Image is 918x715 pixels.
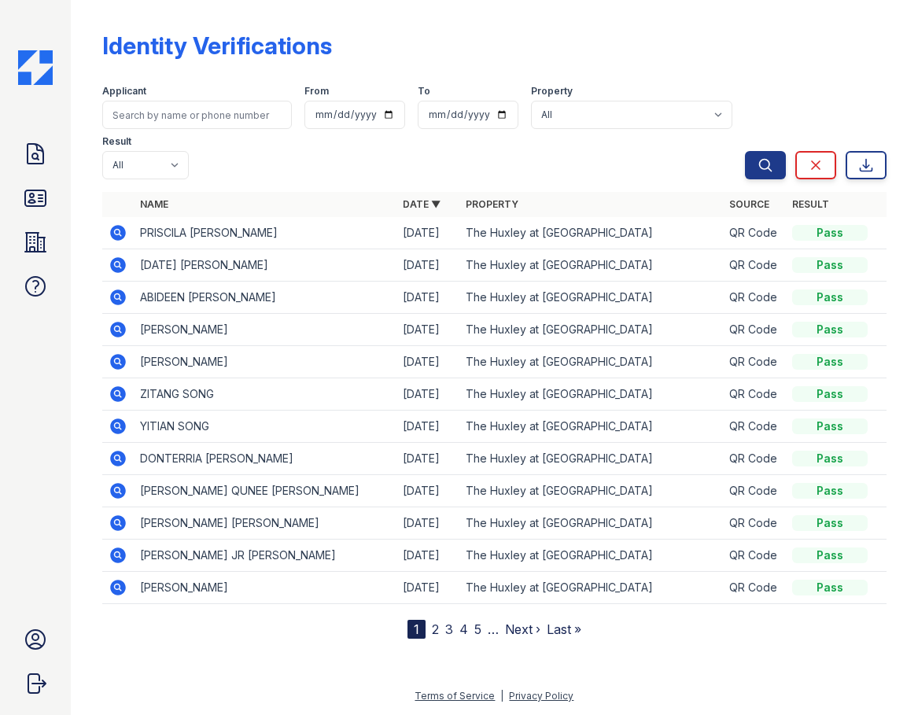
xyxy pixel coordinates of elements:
[723,378,786,411] td: QR Code
[459,249,723,282] td: The Huxley at [GEOGRAPHIC_DATA]
[729,198,769,210] a: Source
[396,507,459,540] td: [DATE]
[418,85,430,98] label: To
[531,85,573,98] label: Property
[459,346,723,378] td: The Huxley at [GEOGRAPHIC_DATA]
[723,249,786,282] td: QR Code
[407,620,426,639] div: 1
[396,411,459,443] td: [DATE]
[134,507,397,540] td: [PERSON_NAME] [PERSON_NAME]
[792,225,868,241] div: Pass
[505,621,540,637] a: Next ›
[102,101,292,129] input: Search by name or phone number
[396,540,459,572] td: [DATE]
[547,621,581,637] a: Last »
[134,217,397,249] td: PRISCILA [PERSON_NAME]
[723,346,786,378] td: QR Code
[792,322,868,337] div: Pass
[723,540,786,572] td: QR Code
[459,475,723,507] td: The Huxley at [GEOGRAPHIC_DATA]
[415,690,495,702] a: Terms of Service
[459,378,723,411] td: The Huxley at [GEOGRAPHIC_DATA]
[396,249,459,282] td: [DATE]
[723,507,786,540] td: QR Code
[723,443,786,475] td: QR Code
[723,411,786,443] td: QR Code
[723,572,786,604] td: QR Code
[134,378,397,411] td: ZITANG SONG
[396,443,459,475] td: [DATE]
[723,217,786,249] td: QR Code
[466,198,518,210] a: Property
[459,411,723,443] td: The Huxley at [GEOGRAPHIC_DATA]
[792,418,868,434] div: Pass
[509,690,573,702] a: Privacy Policy
[396,378,459,411] td: [DATE]
[102,135,131,148] label: Result
[459,217,723,249] td: The Huxley at [GEOGRAPHIC_DATA]
[792,386,868,402] div: Pass
[396,282,459,314] td: [DATE]
[500,690,503,702] div: |
[134,411,397,443] td: YITIAN SONG
[723,282,786,314] td: QR Code
[396,217,459,249] td: [DATE]
[396,572,459,604] td: [DATE]
[792,354,868,370] div: Pass
[723,475,786,507] td: QR Code
[459,621,468,637] a: 4
[792,451,868,466] div: Pass
[403,198,441,210] a: Date ▼
[459,282,723,314] td: The Huxley at [GEOGRAPHIC_DATA]
[134,443,397,475] td: DONTERRIA [PERSON_NAME]
[792,515,868,531] div: Pass
[792,547,868,563] div: Pass
[102,85,146,98] label: Applicant
[134,475,397,507] td: [PERSON_NAME] QUNEE [PERSON_NAME]
[459,443,723,475] td: The Huxley at [GEOGRAPHIC_DATA]
[102,31,332,60] div: Identity Verifications
[792,580,868,595] div: Pass
[459,572,723,604] td: The Huxley at [GEOGRAPHIC_DATA]
[396,314,459,346] td: [DATE]
[18,50,53,85] img: CE_Icon_Blue-c292c112584629df590d857e76928e9f676e5b41ef8f769ba2f05ee15b207248.png
[792,198,829,210] a: Result
[459,540,723,572] td: The Huxley at [GEOGRAPHIC_DATA]
[134,540,397,572] td: [PERSON_NAME] JR [PERSON_NAME]
[792,289,868,305] div: Pass
[134,249,397,282] td: [DATE] [PERSON_NAME]
[459,314,723,346] td: The Huxley at [GEOGRAPHIC_DATA]
[432,621,439,637] a: 2
[134,346,397,378] td: [PERSON_NAME]
[488,620,499,639] span: …
[134,282,397,314] td: ABIDEEN [PERSON_NAME]
[134,572,397,604] td: [PERSON_NAME]
[140,198,168,210] a: Name
[792,257,868,273] div: Pass
[396,346,459,378] td: [DATE]
[474,621,481,637] a: 5
[445,621,453,637] a: 3
[396,475,459,507] td: [DATE]
[134,314,397,346] td: [PERSON_NAME]
[304,85,329,98] label: From
[459,507,723,540] td: The Huxley at [GEOGRAPHIC_DATA]
[723,314,786,346] td: QR Code
[792,483,868,499] div: Pass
